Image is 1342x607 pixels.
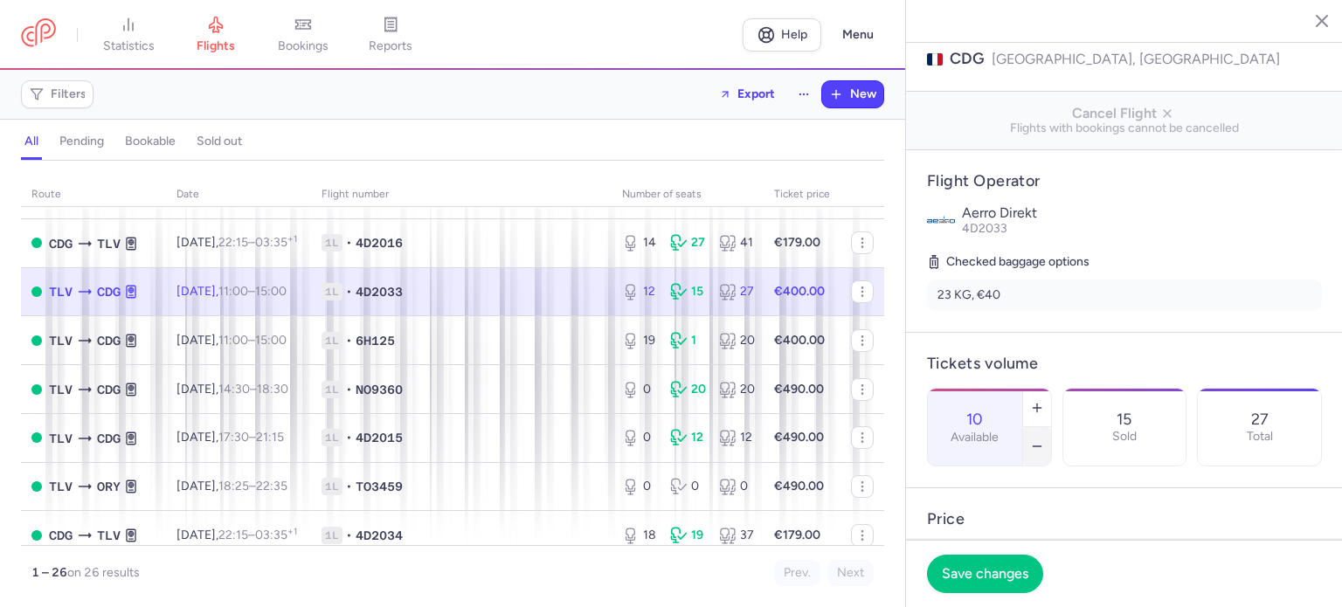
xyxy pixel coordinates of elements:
[97,234,121,253] span: TLV
[257,382,288,397] time: 18:30
[255,333,287,348] time: 15:00
[670,478,704,495] div: 0
[942,566,1028,582] span: Save changes
[827,560,874,586] button: Next
[719,332,753,349] div: 20
[85,16,172,54] a: statistics
[622,429,656,446] div: 0
[103,38,155,54] span: statistics
[927,509,1322,529] h4: Price
[49,526,73,545] span: CDG
[962,221,1007,236] span: 4D2033
[356,234,403,252] span: 4D2016
[176,333,287,348] span: [DATE],
[166,182,311,208] th: date
[719,429,753,446] div: 12
[49,380,73,399] span: TLV
[622,332,656,349] div: 19
[322,478,342,495] span: 1L
[311,182,612,208] th: Flight number
[97,282,121,301] span: CDG
[369,38,412,54] span: reports
[218,382,288,397] span: –
[49,331,73,350] span: TLV
[22,81,93,107] button: Filters
[622,381,656,398] div: 0
[774,560,820,586] button: Prev.
[356,381,403,398] span: NO9360
[176,479,287,493] span: [DATE],
[670,429,704,446] div: 12
[125,134,176,149] h4: bookable
[951,431,999,445] label: Available
[774,430,824,445] strong: €490.00
[218,479,287,493] span: –
[774,382,824,397] strong: €490.00
[774,284,825,299] strong: €400.00
[670,283,704,300] div: 15
[287,233,297,245] sup: +1
[67,565,140,580] span: on 26 results
[49,429,73,448] span: TLV
[176,528,297,542] span: [DATE],
[278,38,329,54] span: bookings
[49,477,73,496] span: TLV
[992,48,1280,70] span: [GEOGRAPHIC_DATA], [GEOGRAPHIC_DATA]
[59,134,104,149] h4: pending
[1112,430,1137,444] p: Sold
[287,526,297,537] sup: +1
[719,381,753,398] div: 20
[31,565,67,580] strong: 1 – 26
[322,332,342,349] span: 1L
[356,283,403,300] span: 4D2033
[346,283,352,300] span: •
[346,381,352,398] span: •
[176,284,287,299] span: [DATE],
[774,333,825,348] strong: €400.00
[950,48,985,70] span: CDG
[356,478,403,495] span: TO3459
[97,477,121,496] span: ORY
[927,205,955,233] img: Aerro Direkt logo
[197,38,235,54] span: flights
[622,283,656,300] div: 12
[670,332,704,349] div: 1
[346,527,352,544] span: •
[218,284,248,299] time: 11:00
[356,527,403,544] span: 4D2034
[719,478,753,495] div: 0
[743,18,821,52] a: Help
[962,205,1322,221] p: Aerro Direkt
[927,171,1322,191] h4: Flight Operator
[176,430,284,445] span: [DATE],
[218,528,297,542] span: –
[322,381,342,398] span: 1L
[197,134,242,149] h4: sold out
[1251,410,1269,428] p: 27
[97,331,121,350] span: CDG
[612,182,764,208] th: number of seats
[719,283,753,300] div: 27
[97,380,121,399] span: CDG
[218,235,297,250] span: –
[218,284,287,299] span: –
[622,234,656,252] div: 14
[719,527,753,544] div: 37
[176,382,288,397] span: [DATE],
[670,527,704,544] div: 19
[764,182,840,208] th: Ticket price
[346,234,352,252] span: •
[218,528,248,542] time: 22:15
[927,252,1322,272] h5: Checked baggage options
[927,354,1322,374] h4: Tickets volume
[218,430,249,445] time: 17:30
[832,18,884,52] button: Menu
[670,381,704,398] div: 20
[781,28,807,41] span: Help
[218,333,287,348] span: –
[927,555,1043,593] button: Save changes
[347,16,434,54] a: reports
[822,81,883,107] button: New
[49,282,73,301] span: TLV
[259,16,347,54] a: bookings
